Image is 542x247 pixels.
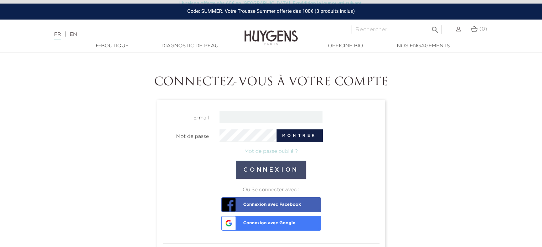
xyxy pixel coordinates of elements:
input: Rechercher [351,25,442,34]
div: Ou Se connecter avec : [163,186,380,194]
span: (0) [479,27,487,32]
button: Connexion [236,161,306,179]
label: E-mail [158,111,215,122]
a: Nos engagements [388,42,459,50]
a: Officine Bio [310,42,381,50]
button:  [428,23,441,32]
a: FR [54,32,61,39]
span: Connexion avec Google [223,216,295,226]
i:  [430,23,439,32]
a: Mot de passe oublié ? [244,149,298,154]
a: E-Boutique [77,42,148,50]
a: Diagnostic de peau [154,42,226,50]
img: Huygens [244,19,298,46]
h1: Connectez-vous à votre compte [73,76,469,89]
div: | [51,30,221,39]
a: EN [70,32,77,37]
label: Mot de passe [158,129,215,140]
a: Connexion avec Google [221,216,321,231]
a: Connexion avec Facebook [221,197,321,212]
span: Connexion avec Facebook [223,197,301,207]
button: Montrer [277,129,322,142]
